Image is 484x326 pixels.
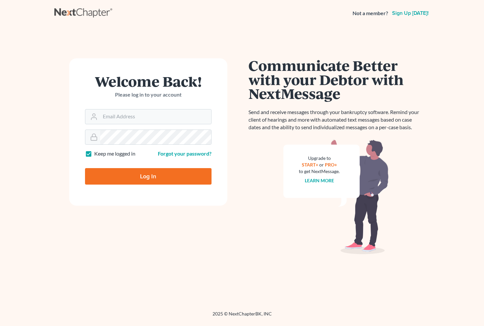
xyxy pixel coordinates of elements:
a: PRO+ [325,162,337,167]
span: or [319,162,324,167]
strong: Not a member? [353,10,388,17]
p: Please log in to your account [85,91,212,99]
h1: Welcome Back! [85,74,212,88]
a: Forgot your password? [158,150,212,157]
a: Sign up [DATE]! [391,11,430,16]
h1: Communicate Better with your Debtor with NextMessage [249,58,423,101]
input: Log In [85,168,212,185]
img: nextmessage_bg-59042aed3d76b12b5cd301f8e5b87938c9018125f34e5fa2b7a6b67550977c72.svg [283,139,389,254]
p: Send and receive messages through your bankruptcy software. Remind your client of hearings and mo... [249,108,423,131]
div: 2025 © NextChapterBK, INC [54,311,430,322]
input: Email Address [100,109,211,124]
div: Upgrade to [299,155,340,162]
a: START+ [302,162,318,167]
div: to get NextMessage. [299,168,340,175]
label: Keep me logged in [94,150,135,158]
a: Learn more [305,178,334,183]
